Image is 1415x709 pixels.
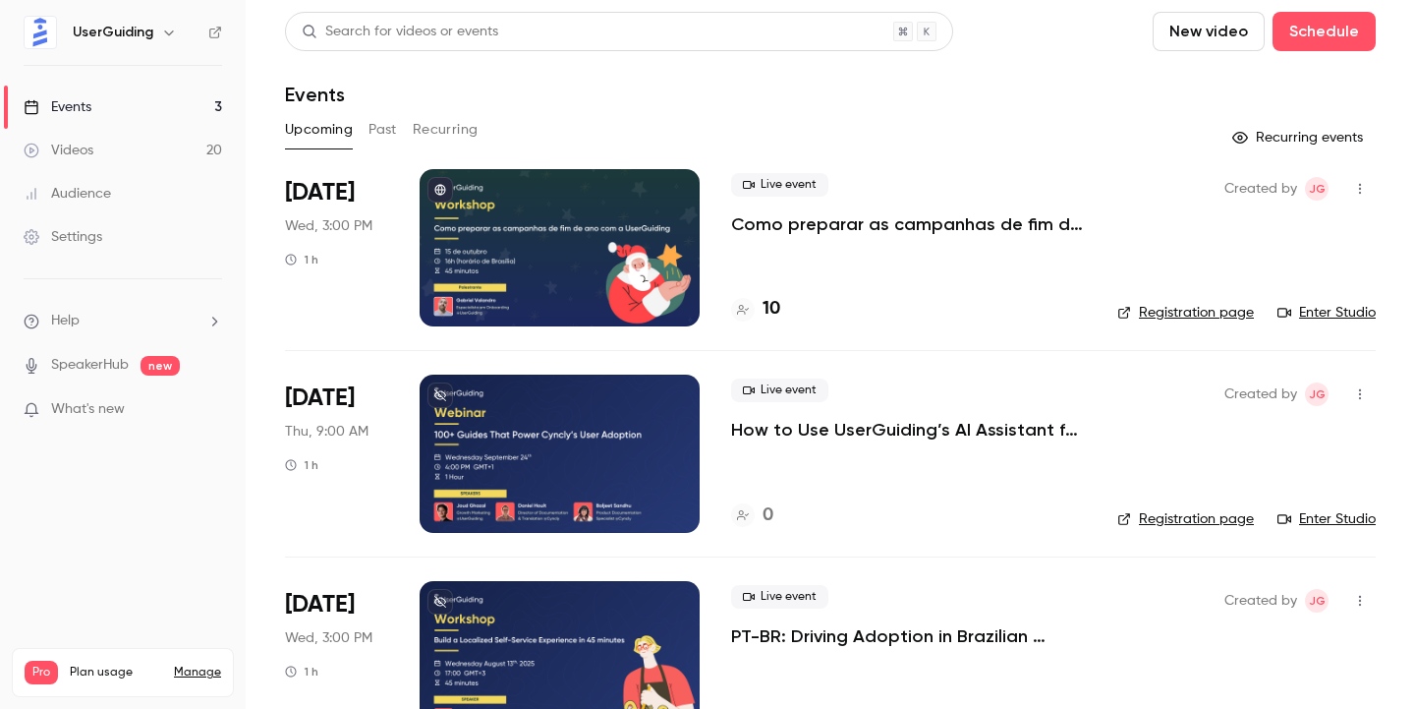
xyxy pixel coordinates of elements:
[1305,177,1329,201] span: Joud Ghazal
[285,252,318,267] div: 1 h
[285,664,318,679] div: 1 h
[25,17,56,48] img: UserGuiding
[73,23,153,42] h6: UserGuiding
[1117,303,1254,323] a: Registration page
[731,502,773,529] a: 0
[24,311,222,331] li: help-dropdown-opener
[763,502,773,529] h4: 0
[1224,589,1297,613] span: Created by
[285,375,388,532] div: Oct 23 Thu, 4:00 PM (Europe/Istanbul)
[141,356,180,376] span: new
[1117,509,1254,529] a: Registration page
[1305,383,1329,406] span: Joud Ghazal
[1224,383,1297,406] span: Created by
[1277,303,1376,323] a: Enter Studio
[285,457,318,473] div: 1 h
[731,212,1086,236] a: Como preparar as campanhas de fim de ano com a UserGuiding
[285,114,353,146] button: Upcoming
[1309,589,1326,613] span: JG
[763,296,780,323] h4: 10
[198,401,222,419] iframe: Noticeable Trigger
[368,114,397,146] button: Past
[24,184,111,204] div: Audience
[1305,589,1329,613] span: Joud Ghazal
[51,311,80,331] span: Help
[731,418,1086,442] a: How to Use UserGuiding’s AI Assistant for Seamless Support and Adoption
[302,22,498,42] div: Search for videos or events
[1224,177,1297,201] span: Created by
[51,355,129,376] a: SpeakerHub
[1309,383,1326,406] span: JG
[25,661,58,684] span: Pro
[285,422,368,442] span: Thu, 9:00 AM
[731,379,828,402] span: Live event
[285,383,355,414] span: [DATE]
[1309,177,1326,201] span: JG
[174,665,221,680] a: Manage
[70,665,162,680] span: Plan usage
[24,227,102,247] div: Settings
[285,169,388,326] div: Oct 15 Wed, 4:00 PM (America/Sao Paulo)
[413,114,479,146] button: Recurring
[51,399,125,420] span: What's new
[285,216,372,236] span: Wed, 3:00 PM
[285,589,355,620] span: [DATE]
[1273,12,1376,51] button: Schedule
[1223,122,1376,153] button: Recurring events
[285,628,372,648] span: Wed, 3:00 PM
[1153,12,1265,51] button: New video
[285,177,355,208] span: [DATE]
[1277,509,1376,529] a: Enter Studio
[24,141,93,160] div: Videos
[731,173,828,197] span: Live event
[285,83,345,106] h1: Events
[24,97,91,117] div: Events
[731,296,780,323] a: 10
[731,585,828,609] span: Live event
[731,624,1086,648] a: PT-BR: Driving Adoption in Brazilian Fintech Companies with UserGuiding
